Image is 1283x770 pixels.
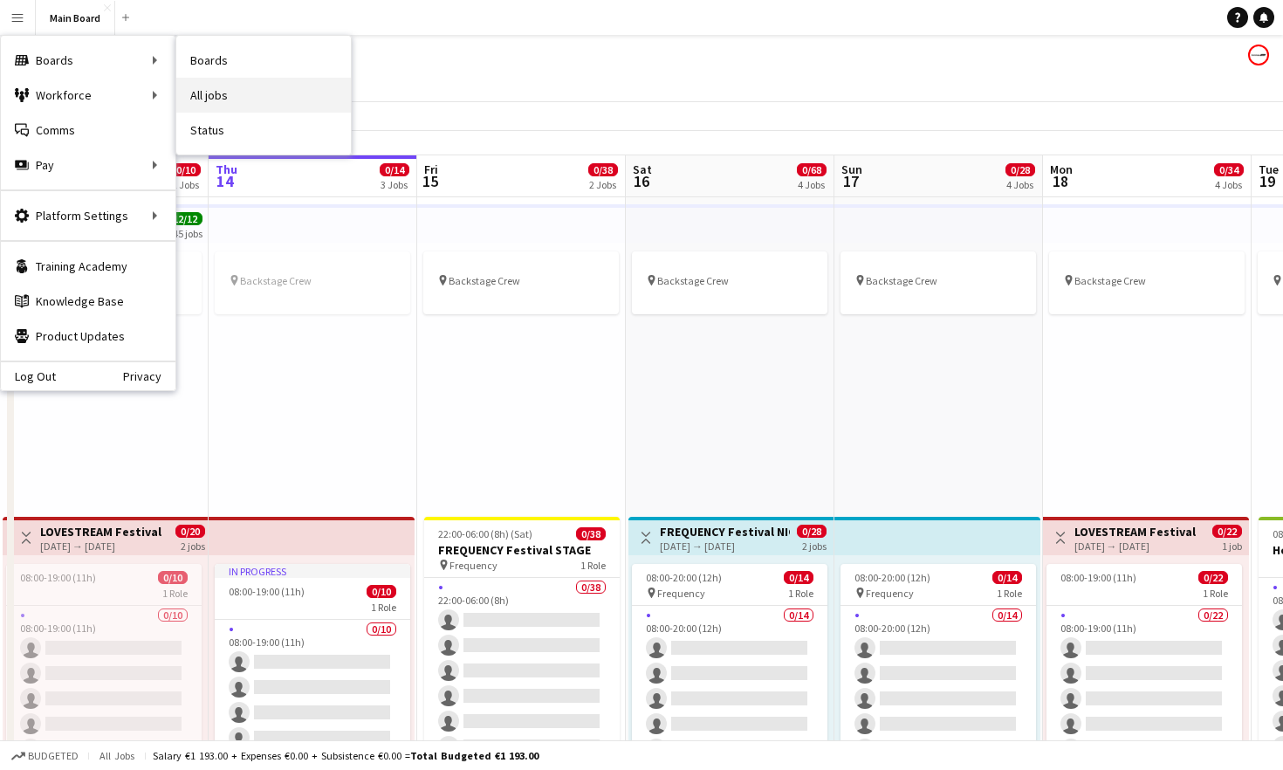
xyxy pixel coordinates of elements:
[797,163,827,176] span: 0/68
[997,587,1022,600] span: 1 Role
[176,78,351,113] a: All jobs
[216,162,237,177] span: Thu
[1212,525,1242,538] span: 0/22
[1248,45,1269,65] app-user-avatar: Backstage Crew
[1203,587,1228,600] span: 1 Role
[449,274,520,287] span: Backstage Crew
[438,527,532,540] span: 22:00-06:00 (8h) (Sat)
[96,749,138,762] span: All jobs
[866,274,937,287] span: Backstage Crew
[123,369,175,383] a: Privacy
[171,163,201,176] span: 0/10
[1074,540,1196,553] div: [DATE] → [DATE]
[1,78,175,113] div: Workforce
[20,571,96,584] span: 08:00-19:00 (11h)
[1256,171,1279,191] span: 19
[1074,274,1146,287] span: Backstage Crew
[181,538,205,553] div: 2 jobs
[213,171,237,191] span: 14
[657,587,705,600] span: Frequency
[992,571,1022,584] span: 0/14
[1,319,175,354] a: Product Updates
[381,178,408,191] div: 3 Jobs
[1047,171,1073,191] span: 18
[630,171,652,191] span: 16
[1050,162,1073,177] span: Mon
[646,571,722,584] span: 08:00-20:00 (12h)
[802,538,827,553] div: 2 jobs
[449,559,497,572] span: Frequency
[657,274,729,287] span: Backstage Crew
[367,585,396,598] span: 0/10
[40,524,161,540] h3: LOVESTREAM Festival
[423,251,619,314] app-job-card: Backstage Crew
[1,249,175,284] a: Training Academy
[9,746,81,766] button: Budgeted
[1259,162,1279,177] span: Tue
[1,198,175,233] div: Platform Settings
[589,178,617,191] div: 2 Jobs
[1214,163,1244,176] span: 0/34
[215,564,410,578] div: In progress
[1060,571,1136,584] span: 08:00-19:00 (11h)
[215,251,410,314] app-job-card: Backstage Crew
[633,162,652,177] span: Sat
[424,162,438,177] span: Fri
[841,162,862,177] span: Sun
[1005,163,1035,176] span: 0/28
[28,750,79,762] span: Budgeted
[797,525,827,538] span: 0/28
[153,749,539,762] div: Salary €1 193.00 + Expenses €0.00 + Subsistence €0.00 =
[788,587,813,600] span: 1 Role
[588,163,618,176] span: 0/38
[175,525,205,538] span: 0/20
[1,113,175,148] a: Comms
[168,212,202,225] span: 12/12
[839,171,862,191] span: 17
[840,251,1036,314] app-job-card: Backstage Crew
[40,540,161,553] div: [DATE] → [DATE]
[660,540,790,553] div: [DATE] → [DATE]
[240,274,312,287] span: Backstage Crew
[176,113,351,148] a: Status
[632,251,827,314] app-job-card: Backstage Crew
[580,559,606,572] span: 1 Role
[854,571,930,584] span: 08:00-20:00 (12h)
[172,178,200,191] div: 2 Jobs
[784,571,813,584] span: 0/14
[1049,251,1245,314] app-job-card: Backstage Crew
[371,601,396,614] span: 1 Role
[380,163,409,176] span: 0/14
[866,587,914,600] span: Frequency
[576,527,606,540] span: 0/38
[1215,178,1243,191] div: 4 Jobs
[660,524,790,540] h3: FREQUENCY Festival NIGHT PARK
[1,148,175,182] div: Pay
[158,571,188,584] span: 0/10
[1,369,56,383] a: Log Out
[162,587,188,600] span: 1 Role
[1198,571,1228,584] span: 0/22
[176,43,351,78] a: Boards
[1222,538,1242,553] div: 1 job
[410,749,539,762] span: Total Budgeted €1 193.00
[422,171,438,191] span: 15
[1074,524,1196,540] h3: LOVESTREAM Festival
[1,43,175,78] div: Boards
[168,225,202,240] div: 245 jobs
[798,178,826,191] div: 4 Jobs
[36,1,115,35] button: Main Board
[229,585,305,598] span: 08:00-19:00 (11h)
[424,542,620,558] h3: FREQUENCY Festival STAGE
[1006,178,1034,191] div: 4 Jobs
[1,284,175,319] a: Knowledge Base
